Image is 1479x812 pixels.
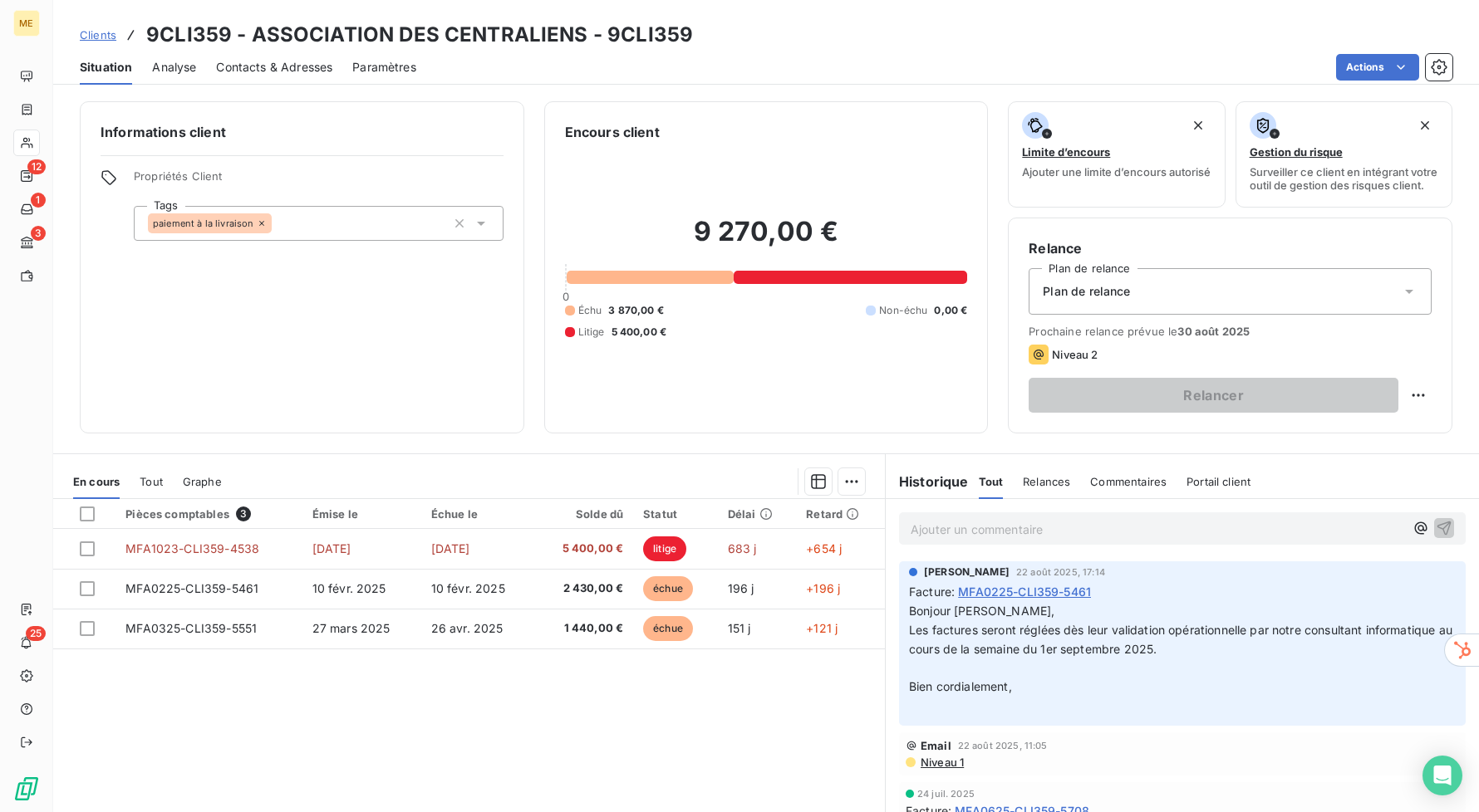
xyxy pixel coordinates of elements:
[134,169,504,193] span: Propriétés Client
[1008,101,1225,208] button: Limite d’encoursAjouter une limite d’encours autorisé
[958,741,1048,751] span: 22 août 2025, 11:05
[125,506,292,521] div: Pièces comptables
[728,581,754,595] span: 196 j
[312,581,386,595] span: 10 févr. 2025
[1422,756,1462,795] div: Open Intercom Messenger
[431,581,505,595] span: 10 févr. 2025
[80,59,132,76] span: Situation
[545,507,623,521] div: Solde dû
[13,229,39,256] a: 3
[140,475,163,488] span: Tout
[1029,378,1398,413] button: Relancer
[909,623,1456,656] span: Les factures seront réglées dès leur validation opérationnelle par notre consultant informatique ...
[545,541,623,557] span: 5 400,00 €
[101,122,504,142] h6: Informations client
[643,536,686,561] span: litige
[1236,101,1452,208] button: Gestion du risqueSurveiller ce client en intégrant votre outil de gestion des risques client.
[565,122,660,142] h6: Encours client
[921,739,951,752] span: Email
[1187,475,1251,488] span: Portail client
[565,215,968,265] h2: 9 270,00 €
[806,541,842,555] span: +654 j
[1336,54,1419,81] button: Actions
[643,507,708,521] div: Statut
[879,303,927,318] span: Non-échu
[125,621,257,635] span: MFA0325-CLI359-5551
[312,541,351,555] span: [DATE]
[153,218,253,228] span: paiement à la livraison
[31,226,46,241] span: 3
[26,626,46,641] span: 25
[578,303,602,318] span: Échu
[919,756,964,769] span: Niveau 1
[806,581,840,595] span: +196 j
[909,583,955,600] span: Facture :
[13,196,39,223] a: 1
[13,775,40,802] img: Logo LeanPay
[1022,165,1211,179] span: Ajouter une limite d’encours autorisé
[806,507,875,521] div: Retard
[643,616,693,641] span: échue
[13,163,39,189] a: 12
[934,303,967,318] span: 0,00 €
[1022,145,1110,159] span: Limite d’encours
[578,325,605,340] span: Litige
[80,27,116,43] a: Clients
[183,475,222,488] span: Graphe
[125,541,259,555] span: MFA1023-CLI359-4538
[643,576,693,601] span: échue
[728,507,786,521] div: Délai
[979,475,1004,488] span: Tout
[152,59,196,76] span: Analyse
[1177,325,1250,338] span: 30 août 2025
[1029,238,1432,258] h6: Relance
[352,59,416,76] span: Paramètres
[1250,145,1343,159] span: Gestion du risque
[909,679,1012,693] span: Bien cordialement,
[27,159,46,174] span: 12
[886,472,969,492] h6: Historique
[125,581,258,595] span: MFA0225-CLI359-5461
[806,621,838,635] span: +121 j
[431,507,525,521] div: Échue le
[13,10,40,37] div: ME
[1016,567,1105,577] span: 22 août 2025, 17:14
[312,621,391,635] span: 27 mars 2025
[431,541,470,555] span: [DATE]
[728,621,751,635] span: 151 j
[728,541,757,555] span: 683 j
[909,604,1054,618] span: Bonjour [PERSON_NAME],
[312,507,411,521] div: Émise le
[917,789,975,799] span: 24 juil. 2025
[73,475,120,488] span: En cours
[146,20,693,50] h3: 9CLI359 - ASSOCIATION DES CENTRALIENS - 9CLI359
[31,193,46,208] span: 1
[1052,348,1098,361] span: Niveau 2
[216,59,332,76] span: Contacts & Adresses
[608,303,664,318] span: 3 870,00 €
[958,583,1091,600] span: MFA0225-CLI359-5461
[1090,475,1167,488] span: Commentaires
[80,28,116,42] span: Clients
[563,290,569,303] span: 0
[1029,325,1432,338] span: Prochaine relance prévue le
[431,621,504,635] span: 26 avr. 2025
[924,565,1010,580] span: [PERSON_NAME]
[1023,475,1070,488] span: Relances
[1043,283,1130,300] span: Plan de relance
[1250,165,1438,192] span: Surveiller ce client en intégrant votre outil de gestion des risques client.
[236,506,251,521] span: 3
[272,216,285,231] input: Ajouter une valeur
[545,580,623,597] span: 2 430,00 €
[545,620,623,637] span: 1 440,00 €
[612,325,667,340] span: 5 400,00 €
